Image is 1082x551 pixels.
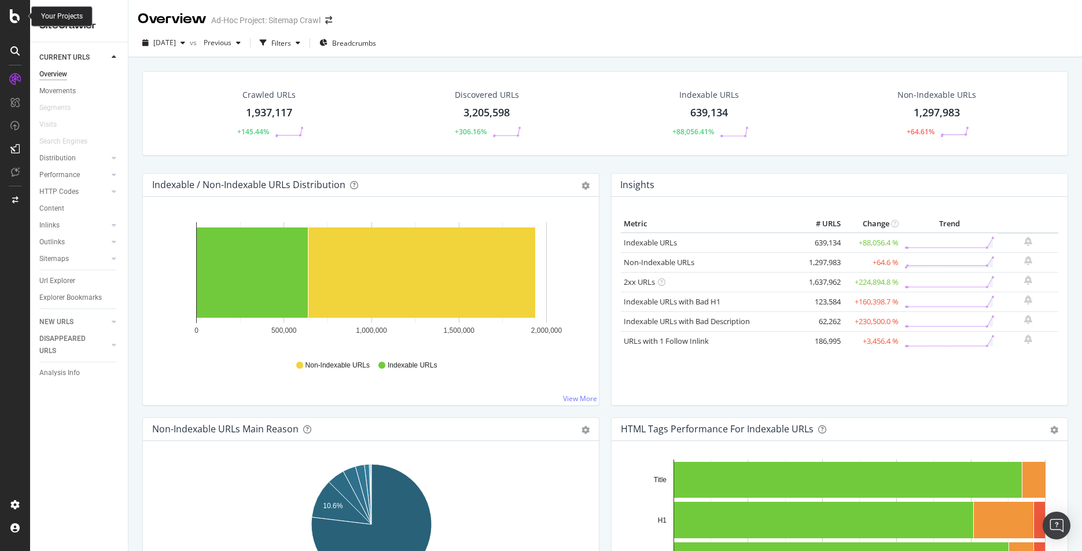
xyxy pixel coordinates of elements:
text: 500,000 [271,326,297,335]
div: HTML Tags Performance for Indexable URLs [621,423,814,435]
div: Segments [39,102,71,114]
td: 123,584 [797,292,844,311]
div: +88,056.41% [672,127,714,137]
span: 2025 Sep. 8th [153,38,176,47]
div: Crawled URLs [242,89,296,101]
td: +88,056.4 % [844,233,901,253]
a: Indexable URLs with Bad Description [624,316,750,326]
button: Filters [255,34,305,52]
div: Sitemaps [39,253,69,265]
div: +306.16% [455,127,487,137]
th: Metric [621,215,797,233]
div: Analysis Info [39,367,80,379]
a: 2xx URLs [624,277,655,287]
div: CURRENT URLS [39,52,90,64]
div: HTTP Codes [39,186,79,198]
td: 639,134 [797,233,844,253]
a: Overview [39,68,120,80]
div: gear [582,426,590,434]
div: 1,937,117 [246,105,292,120]
div: +145.44% [237,127,269,137]
div: Outlinks [39,236,65,248]
div: Movements [39,85,76,97]
text: 1,000,000 [356,326,387,335]
a: Content [39,203,120,215]
td: +160,398.7 % [844,292,901,311]
a: DISAPPEARED URLS [39,333,108,357]
td: +224,894.8 % [844,272,901,292]
a: Segments [39,102,82,114]
div: +64.61% [907,127,934,137]
div: bell-plus [1024,256,1032,265]
div: 639,134 [690,105,728,120]
div: gear [1050,426,1058,434]
text: 1,500,000 [444,326,475,335]
a: CURRENT URLS [39,52,108,64]
td: 1,637,962 [797,272,844,292]
a: Indexable URLs with Bad H1 [624,296,720,307]
div: 3,205,598 [463,105,510,120]
div: 1,297,983 [914,105,960,120]
text: Title [654,476,667,484]
td: 186,995 [797,331,844,351]
div: Performance [39,169,80,181]
div: Non-Indexable URLs [897,89,976,101]
a: Search Engines [39,135,99,148]
a: Sitemaps [39,253,108,265]
button: [DATE] [138,34,190,52]
div: bell-plus [1024,275,1032,285]
div: Discovered URLs [455,89,519,101]
div: bell-plus [1024,295,1032,304]
a: Url Explorer [39,275,120,287]
a: Performance [39,169,108,181]
td: +64.6 % [844,252,901,272]
div: Your Projects [41,12,83,21]
a: Visits [39,119,68,131]
a: Inlinks [39,219,108,232]
span: vs [190,38,199,47]
div: Indexable URLs [679,89,739,101]
div: arrow-right-arrow-left [325,16,332,24]
h4: Insights [620,177,654,193]
a: Movements [39,85,120,97]
th: Change [844,215,901,233]
svg: A chart. [152,215,590,350]
div: Distribution [39,152,76,164]
a: View More [563,394,597,403]
a: Analysis Info [39,367,120,379]
text: 2,000,000 [531,326,562,335]
div: Ad-Hoc Project: Sitemap Crawl [211,14,321,26]
a: Outlinks [39,236,108,248]
div: Content [39,203,64,215]
div: DISAPPEARED URLS [39,333,98,357]
button: Breadcrumbs [315,34,381,52]
div: Indexable / Non-Indexable URLs Distribution [152,179,345,190]
button: Previous [199,34,245,52]
text: H1 [658,516,667,524]
div: Open Intercom Messenger [1043,512,1070,539]
a: Explorer Bookmarks [39,292,120,304]
a: NEW URLS [39,316,108,328]
div: Overview [39,68,67,80]
span: Non-Indexable URLs [306,361,370,370]
div: Visits [39,119,57,131]
th: Trend [901,215,998,233]
span: Previous [199,38,231,47]
div: Url Explorer [39,275,75,287]
div: Non-Indexable URLs Main Reason [152,423,299,435]
div: Overview [138,9,207,29]
div: Inlinks [39,219,60,232]
text: 10.6% [323,502,343,510]
th: # URLS [797,215,844,233]
div: bell-plus [1024,237,1032,246]
a: Distribution [39,152,108,164]
td: 62,262 [797,311,844,331]
span: Breadcrumbs [332,38,376,48]
div: gear [582,182,590,190]
div: bell-plus [1024,315,1032,324]
td: 1,297,983 [797,252,844,272]
div: Filters [271,38,291,48]
div: NEW URLS [39,316,73,328]
text: 0 [194,326,198,335]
